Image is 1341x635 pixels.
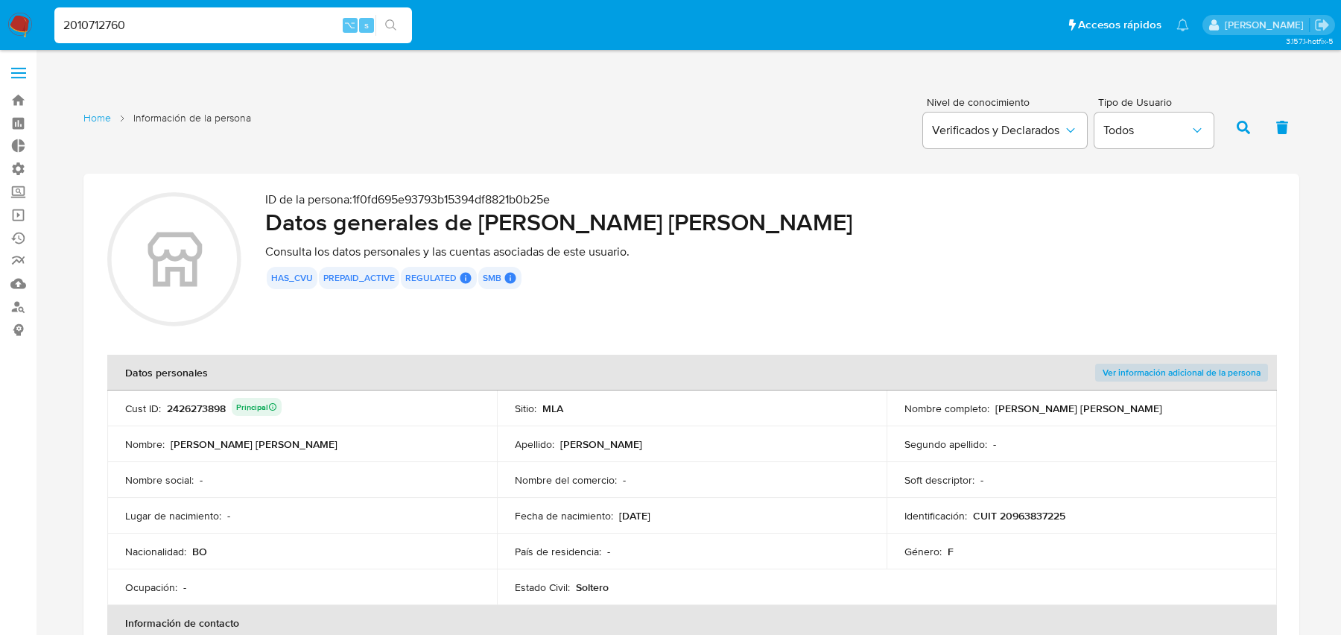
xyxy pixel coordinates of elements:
span: Información de la persona [133,111,251,125]
nav: List of pages [83,105,251,147]
span: s [364,18,369,32]
a: Notificaciones [1176,19,1189,31]
span: Nivel de conocimiento [927,97,1086,107]
span: ⌥ [344,18,355,32]
button: Verificados y Declarados [923,113,1087,148]
button: search-icon [375,15,406,36]
input: Buscar usuario o caso... [54,16,412,35]
button: Todos [1094,113,1214,148]
a: Home [83,111,111,125]
span: Tipo de Usuario [1098,97,1217,107]
span: Verificados y Declarados [932,123,1063,138]
a: Salir [1314,17,1330,33]
span: Todos [1103,123,1190,138]
span: Accesos rápidos [1078,17,1161,33]
p: juan.calo@mercadolibre.com [1225,18,1309,32]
